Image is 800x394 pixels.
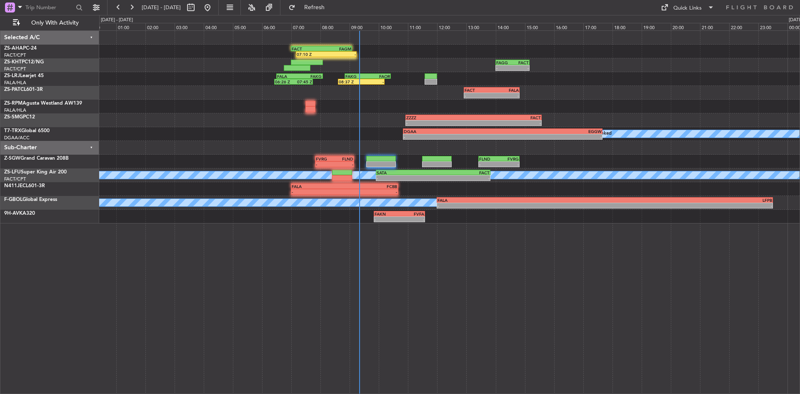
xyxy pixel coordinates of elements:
a: FALA/HLA [4,80,26,86]
div: [DATE] - [DATE] [101,17,133,24]
div: 06:26 Z [275,79,293,84]
a: Z-SGWGrand Caravan 208B [4,156,69,161]
div: 06:00 [262,23,291,30]
div: FAGM [321,46,351,51]
div: FACT [473,115,541,120]
div: 12:00 [437,23,466,30]
div: - [399,217,424,222]
a: F-GBOLGlobal Express [4,197,57,202]
div: 20:00 [671,23,700,30]
span: ZS-LRJ [4,73,20,78]
div: FALA [292,184,345,189]
div: LFPB [605,198,772,203]
span: ZS-KHT [4,60,22,65]
div: - [377,176,433,181]
div: 15:00 [525,23,554,30]
div: FAKN [375,211,400,216]
a: FACT/CPT [4,66,26,72]
div: 04:00 [204,23,233,30]
div: 05:00 [233,23,262,30]
div: - [512,65,529,70]
div: 10:00 [379,23,408,30]
button: Refresh [285,1,335,14]
span: [DATE] - [DATE] [142,4,181,11]
div: 14:00 [496,23,525,30]
a: ZS-KHTPC12/NG [4,60,44,65]
div: FVRG [316,156,335,161]
div: 23:00 [758,23,787,30]
div: 08:00 [320,23,350,30]
div: 03:00 [175,23,204,30]
div: FACT [433,170,490,175]
div: 07:45 Z [294,79,312,84]
a: ZS-LRJLearjet 45 [4,73,44,78]
div: 22:00 [729,23,758,30]
span: N411JE [4,183,22,188]
span: Only With Activity [22,20,88,26]
div: FVFA [399,211,424,216]
span: ZS-LFU [4,170,21,175]
a: FALA/HLA [4,107,26,113]
span: ZS-RPM [4,101,22,106]
div: FACT [292,46,321,51]
div: - [465,93,492,98]
span: ZS-SMG [4,115,23,120]
a: ZS-RPMAgusta Westland AW139 [4,101,82,106]
div: FLND [479,156,499,161]
span: Refresh [297,5,332,10]
span: F-GBOL [4,197,22,202]
div: FALA [492,88,519,93]
div: EGGW [502,129,602,134]
a: T7-TRXGlobal 6500 [4,128,50,133]
input: Trip Number [25,1,73,14]
div: - [335,162,353,167]
div: FACT [465,88,492,93]
div: FCBB [345,184,397,189]
a: DGAA/ACC [4,135,30,141]
div: 16:00 [554,23,583,30]
div: FAGG [496,60,512,65]
span: Z-SGW [4,156,20,161]
div: 13:00 [466,23,495,30]
button: Quick Links [657,1,718,14]
div: 09:00 [350,23,379,30]
div: - [502,134,602,139]
div: 07:00 [291,23,320,30]
div: 00:00 [87,23,116,30]
div: FAKG [300,74,322,79]
div: DGAA [404,129,503,134]
a: ZS-AHAPC-24 [4,46,37,51]
a: ZS-PATCL601-3R [4,87,43,92]
div: 08:37 Z [339,79,361,84]
div: 01:00 [116,23,145,30]
div: - [345,189,397,194]
div: FAKG [345,74,368,79]
div: - [473,120,541,125]
div: ZZZZ [406,115,474,120]
a: N411JECL601-3R [4,183,45,188]
div: Quick Links [673,4,702,13]
a: ZS-SMGPC12 [4,115,35,120]
div: - [406,120,474,125]
div: 21:00 [700,23,729,30]
a: ZS-LFUSuper King Air 200 [4,170,67,175]
div: - [375,217,400,222]
div: 17:00 [583,23,612,30]
div: - [433,176,490,181]
div: 07:10 Z [297,52,326,57]
div: - [496,65,512,70]
div: FVRG [499,156,519,161]
span: 9H-AVK [4,211,22,216]
span: T7-TRX [4,128,21,133]
div: - [605,203,772,208]
span: ZS-AHA [4,46,23,51]
a: 9H-AVKA320 [4,211,35,216]
div: - [479,162,499,167]
div: 19:00 [642,23,671,30]
div: 11:00 [408,23,437,30]
div: FALA [277,74,300,79]
span: ZS-PAT [4,87,20,92]
a: FACT/CPT [4,52,26,58]
div: - [361,79,384,84]
div: - [326,52,356,57]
